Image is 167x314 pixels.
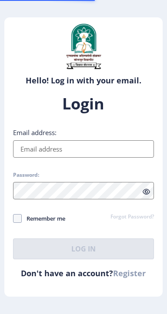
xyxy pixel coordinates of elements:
[13,140,154,158] input: Email address
[22,213,65,224] span: Remember me
[13,128,57,137] label: Email address:
[13,238,154,259] button: Log In
[110,213,154,221] a: Forgot Password?
[113,268,146,278] a: Register
[13,93,154,114] h1: Login
[13,172,39,178] label: Password:
[11,75,157,86] h6: Hello! Log in with your email.
[62,22,105,71] img: sulogo.png
[13,268,154,278] h6: Don't have an account?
